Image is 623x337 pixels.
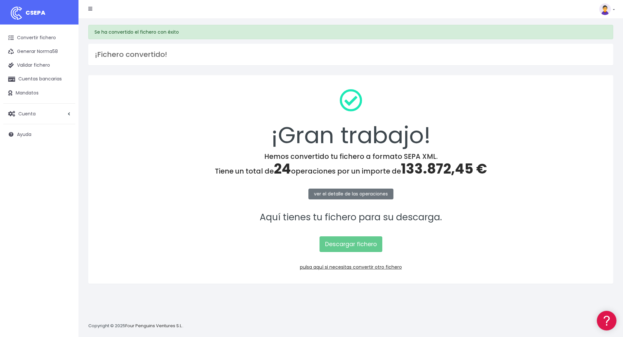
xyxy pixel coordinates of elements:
[3,72,75,86] a: Cuentas bancarias
[274,159,291,178] span: 24
[3,127,75,141] a: Ayuda
[401,159,487,178] span: 133.872,45 €
[8,5,25,21] img: logo
[18,110,36,117] span: Cuenta
[3,59,75,72] a: Validar fichero
[95,50,607,59] h3: ¡Fichero convertido!
[3,86,75,100] a: Mandatos
[97,84,605,152] div: ¡Gran trabajo!
[97,210,605,225] p: Aquí tienes tu fichero para su descarga.
[320,236,382,252] a: Descargar fichero
[3,45,75,59] a: Generar Norma58
[3,107,75,121] a: Cuenta
[599,3,611,15] img: profile
[97,152,605,177] h4: Hemos convertido tu fichero a formato SEPA XML. Tiene un total de operaciones por un importe de
[17,131,31,138] span: Ayuda
[88,25,613,39] div: Se ha convertido el fichero con éxito
[88,323,183,329] p: Copyright © 2025 .
[308,189,393,199] a: ver el detalle de las operaciones
[26,8,45,17] span: CSEPA
[3,31,75,45] a: Convertir fichero
[125,323,182,329] a: Four Penguins Ventures S.L.
[300,264,402,270] a: pulsa aquí si necesitas convertir otro fichero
